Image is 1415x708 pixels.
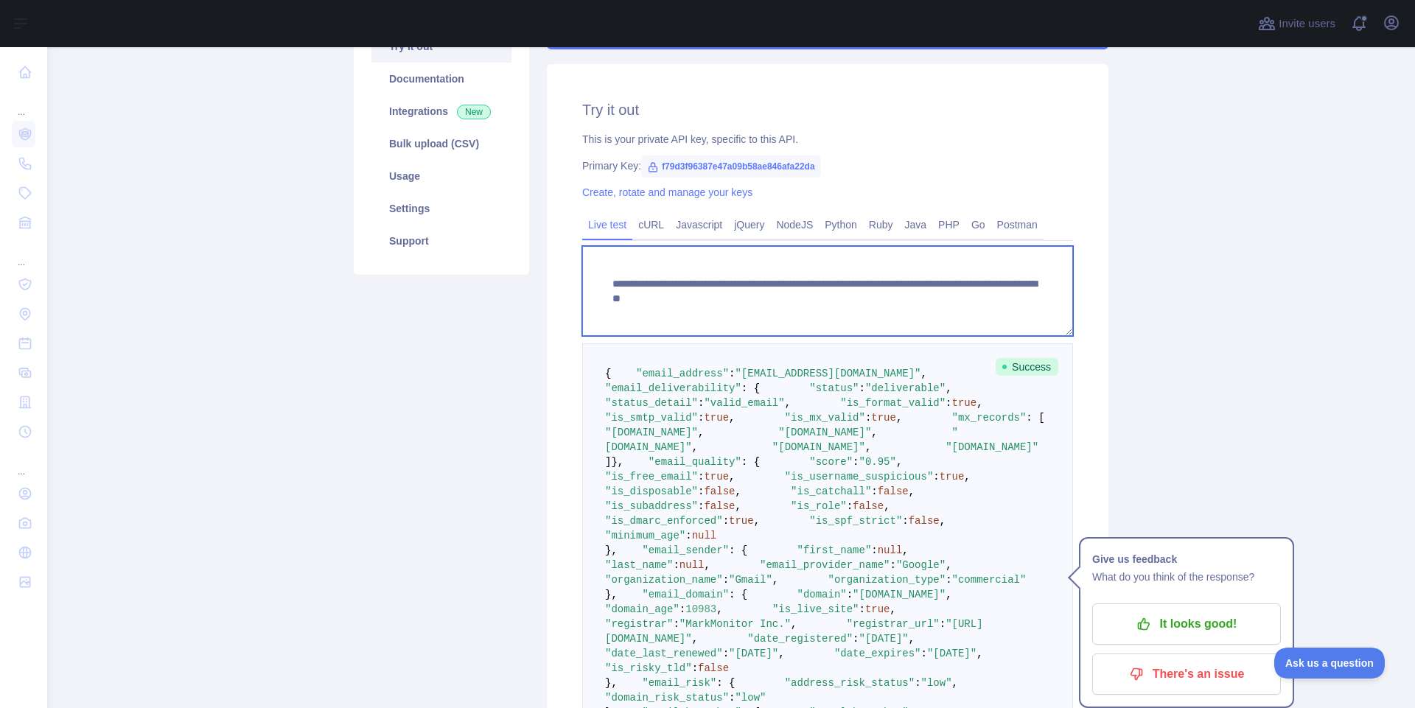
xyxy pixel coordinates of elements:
[809,515,902,527] span: "is_spf_strict"
[946,574,951,586] span: :
[884,500,890,512] span: ,
[729,368,735,379] span: :
[679,603,685,615] span: :
[952,397,977,409] span: true
[819,213,863,236] a: Python
[933,471,939,483] span: :
[582,186,752,198] a: Create, rotate and manage your keys
[940,471,965,483] span: true
[946,589,951,600] span: ,
[797,544,871,556] span: "first_name"
[692,662,698,674] span: :
[785,397,791,409] span: ,
[741,382,760,394] span: : {
[692,633,698,645] span: ,
[871,486,877,497] span: :
[791,618,797,630] span: ,
[899,213,933,236] a: Java
[991,213,1044,236] a: Postman
[698,427,704,438] span: ,
[1103,611,1270,637] p: It looks good!
[940,515,946,527] span: ,
[704,471,729,483] span: true
[772,603,859,615] span: "is_live_site"
[865,441,871,453] span: ,
[932,213,965,236] a: PHP
[723,515,729,527] span: :
[729,412,735,424] span: ,
[605,397,698,409] span: "status_detail"
[778,427,871,438] span: "[DOMAIN_NAME]"
[909,515,940,527] span: false
[847,500,853,512] span: :
[797,589,846,600] span: "domain"
[642,589,729,600] span: "email_domain"
[865,412,871,424] span: :
[632,213,670,236] a: cURL
[902,544,908,556] span: ,
[605,589,618,600] span: },
[747,633,853,645] span: "date_registered"
[896,559,946,571] span: "Google"
[927,648,976,659] span: "[DATE]"
[1279,15,1335,32] span: Invite users
[723,648,729,659] span: :
[605,692,729,704] span: "domain_risk_status"
[704,412,729,424] span: true
[946,397,951,409] span: :
[704,397,784,409] span: "valid_email"
[716,603,722,615] span: ,
[772,574,778,586] span: ,
[605,412,698,424] span: "is_smtp_valid"
[679,559,705,571] span: null
[729,574,772,586] span: "Gmail"
[605,382,741,394] span: "email_deliverability"
[865,603,890,615] span: true
[582,132,1073,147] div: This is your private API key, specific to this API.
[1255,12,1338,35] button: Invite users
[964,471,970,483] span: ,
[729,692,735,704] span: :
[605,603,679,615] span: "domain_age"
[698,486,704,497] span: :
[371,225,511,257] a: Support
[863,213,899,236] a: Ruby
[605,368,611,379] span: {
[1092,568,1281,586] p: What do you think of the response?
[371,160,511,192] a: Usage
[772,441,865,453] span: "[DOMAIN_NAME]"
[871,544,877,556] span: :
[1274,648,1386,679] iframe: Toggle Customer Support
[878,544,903,556] span: null
[976,648,982,659] span: ,
[605,530,685,541] span: "minimum_age"
[896,412,902,424] span: ,
[921,368,927,379] span: ,
[890,559,896,571] span: :
[871,412,896,424] span: true
[12,448,35,477] div: ...
[778,648,784,659] span: ,
[698,397,704,409] span: :
[12,88,35,118] div: ...
[704,486,735,497] span: false
[1026,412,1044,424] span: : [
[642,544,729,556] span: "email_sender"
[909,486,915,497] span: ,
[809,456,853,468] span: "score"
[853,589,946,600] span: "[DOMAIN_NAME]"
[605,544,618,556] span: },
[946,441,1038,453] span: "[DOMAIN_NAME]"
[840,397,946,409] span: "is_format_valid"
[582,213,632,236] a: Live test
[965,213,991,236] a: Go
[704,559,710,571] span: ,
[785,412,865,424] span: "is_mx_valid"
[642,677,716,689] span: "email_risk"
[828,574,946,586] span: "organization_type"
[1092,653,1281,695] button: There's an issue
[791,486,871,497] span: "is_catchall"
[946,382,951,394] span: ,
[679,618,791,630] span: "MarkMonitor Inc."
[909,633,915,645] span: ,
